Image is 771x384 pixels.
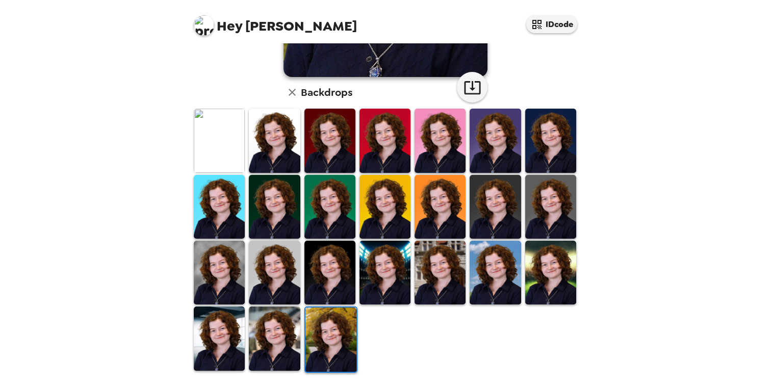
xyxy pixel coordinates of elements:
[217,17,242,35] span: Hey
[194,10,357,33] span: [PERSON_NAME]
[194,109,245,172] img: Original
[301,84,352,100] h6: Backdrops
[526,15,577,33] button: IDcode
[194,15,214,36] img: profile pic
